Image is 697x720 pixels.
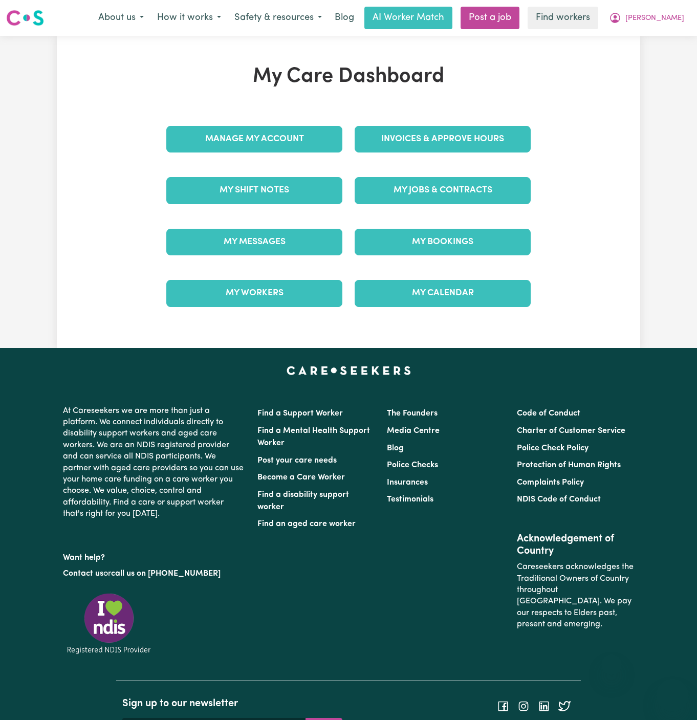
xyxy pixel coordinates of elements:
a: Media Centre [387,427,440,435]
button: My Account [602,7,691,29]
h2: Sign up to our newsletter [122,697,342,710]
a: Contact us [63,570,103,578]
img: Registered NDIS provider [63,592,155,656]
a: Follow Careseekers on Instagram [517,702,530,710]
a: Police Check Policy [517,444,589,452]
a: Blog [387,444,404,452]
a: Post your care needs [257,456,337,465]
a: Post a job [461,7,519,29]
a: Code of Conduct [517,409,580,418]
iframe: Button to launch messaging window [656,679,689,712]
p: At Careseekers we are more than just a platform. We connect individuals directly to disability su... [63,401,245,524]
a: Find a disability support worker [257,491,349,511]
a: Follow Careseekers on LinkedIn [538,702,550,710]
iframe: Close message [601,654,622,675]
a: Follow Careseekers on Facebook [497,702,509,710]
button: How it works [150,7,228,29]
a: Invoices & Approve Hours [355,126,531,152]
a: Protection of Human Rights [517,461,621,469]
h2: Acknowledgement of Country [517,533,634,557]
span: [PERSON_NAME] [625,13,684,24]
a: Insurances [387,478,428,487]
button: Safety & resources [228,7,329,29]
a: Careseekers home page [287,366,411,375]
a: My Jobs & Contracts [355,177,531,204]
a: My Bookings [355,229,531,255]
a: Charter of Customer Service [517,427,625,435]
a: Become a Care Worker [257,473,345,482]
a: My Calendar [355,280,531,307]
a: My Workers [166,280,342,307]
a: call us on [PHONE_NUMBER] [111,570,221,578]
a: Find workers [528,7,598,29]
p: or [63,564,245,583]
a: Careseekers logo [6,6,44,30]
img: Careseekers logo [6,9,44,27]
a: Find a Support Worker [257,409,343,418]
p: Want help? [63,548,245,563]
a: Manage My Account [166,126,342,152]
a: Testimonials [387,495,433,504]
p: Careseekers acknowledges the Traditional Owners of Country throughout [GEOGRAPHIC_DATA]. We pay o... [517,557,634,634]
a: Blog [329,7,360,29]
a: AI Worker Match [364,7,452,29]
a: Complaints Policy [517,478,584,487]
a: Police Checks [387,461,438,469]
a: NDIS Code of Conduct [517,495,601,504]
button: About us [92,7,150,29]
a: The Founders [387,409,438,418]
a: My Messages [166,229,342,255]
a: Find a Mental Health Support Worker [257,427,370,447]
h1: My Care Dashboard [160,64,537,89]
a: My Shift Notes [166,177,342,204]
a: Find an aged care worker [257,520,356,528]
a: Follow Careseekers on Twitter [558,702,571,710]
